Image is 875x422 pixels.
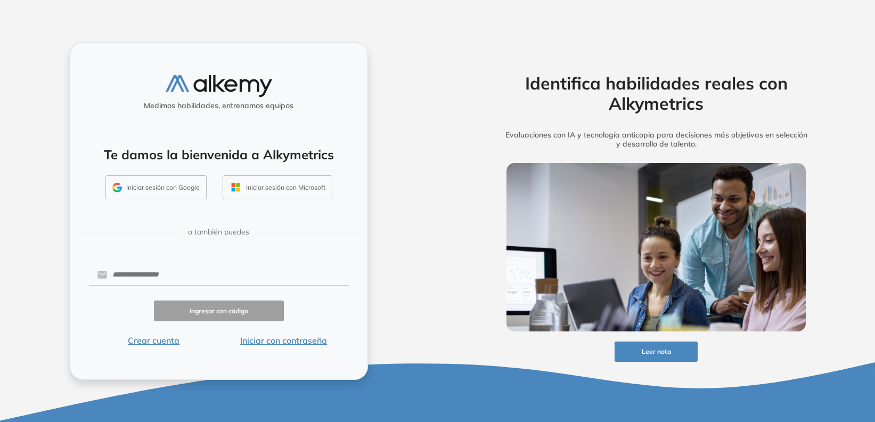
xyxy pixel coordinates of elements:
[112,183,122,192] img: GMAIL_ICON
[75,101,363,110] h5: Medimos habilidades, entrenamos equipos
[188,226,249,238] span: o también puedes
[89,334,219,347] button: Crear cuenta
[506,163,806,331] img: img-more-info
[223,175,332,200] button: Iniciar sesión con Microsoft
[490,131,822,149] h5: Evaluaciones con IA y tecnología anticopia para decisiones más objetivas en selección y desarroll...
[105,175,207,200] button: Iniciar sesión con Google
[166,75,272,97] img: logo-alkemy
[154,301,284,321] button: Ingresar con código
[230,181,242,193] img: OUTLOOK_ICON
[615,342,698,362] button: Leer nota
[683,298,875,422] iframe: Chat Widget
[84,147,354,163] h4: Te damos la bienvenida a Alkymetrics
[490,73,822,114] h2: Identifica habilidades reales con Alkymetrics
[219,334,349,347] button: Iniciar con contraseña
